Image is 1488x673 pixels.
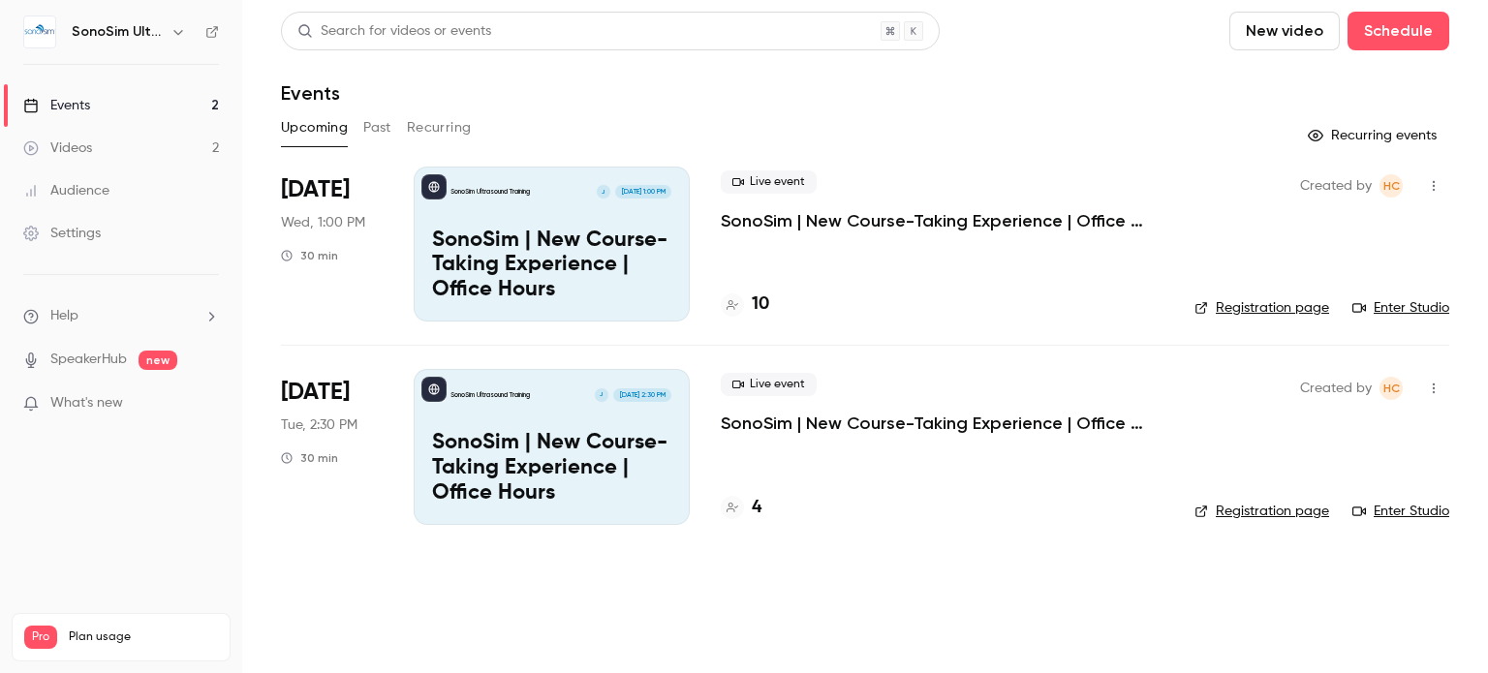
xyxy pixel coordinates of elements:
p: SonoSim Ultrasound Training [450,390,530,400]
a: SonoSim | New Course-Taking Experience | Office HoursSonoSim Ultrasound TrainingJ[DATE] 2:30 PMSo... [414,369,690,524]
button: Schedule [1348,12,1449,50]
a: 10 [721,291,769,318]
button: Upcoming [281,112,348,143]
div: Oct 7 Tue, 2:30 PM (America/Los Angeles) [281,369,383,524]
span: Live event [721,170,817,194]
h4: 10 [752,291,769,318]
div: Search for videos or events [297,21,491,42]
div: Oct 1 Wed, 1:00 PM (America/Los Angeles) [281,167,383,321]
div: 30 min [281,248,338,263]
span: Live event [721,373,817,396]
img: SonoSim Ultrasound Training [24,16,55,47]
span: Plan usage [69,629,218,645]
a: SonoSim | New Course-Taking Experience | Office Hours [721,209,1163,232]
p: SonoSim | New Course-Taking Experience | Office Hours [432,229,671,303]
p: SonoSim Ultrasound Training [450,187,530,197]
span: [DATE] [281,377,350,408]
button: New video [1229,12,1340,50]
h4: 4 [752,495,761,521]
span: HC [1383,377,1400,400]
button: Past [363,112,391,143]
span: Holly Clark [1379,377,1403,400]
a: SpeakerHub [50,350,127,370]
h6: SonoSim Ultrasound Training [72,22,163,42]
span: Pro [24,626,57,649]
span: new [139,351,177,370]
li: help-dropdown-opener [23,306,219,326]
span: Tue, 2:30 PM [281,415,357,435]
span: HC [1383,174,1400,198]
h1: Events [281,81,340,105]
span: Created by [1300,377,1372,400]
span: What's new [50,393,123,413]
a: Enter Studio [1352,298,1449,318]
a: SonoSim | New Course-Taking Experience | Office HoursSonoSim Ultrasound TrainingJ[DATE] 1:00 PMSo... [414,167,690,321]
div: Audience [23,181,109,200]
span: Created by [1300,174,1372,198]
div: Settings [23,224,101,243]
div: Videos [23,138,92,158]
span: [DATE] [281,174,350,205]
div: J [594,387,609,403]
span: Help [50,306,78,326]
span: [DATE] 2:30 PM [613,388,670,402]
span: Holly Clark [1379,174,1403,198]
div: J [596,184,611,199]
button: Recurring events [1299,120,1449,151]
button: Recurring [407,112,472,143]
a: Registration page [1194,502,1329,521]
div: 30 min [281,450,338,466]
span: [DATE] 1:00 PM [615,185,670,199]
p: SonoSim | New Course-Taking Experience | Office Hours [432,431,671,505]
a: 4 [721,495,761,521]
div: Events [23,96,90,115]
a: Registration page [1194,298,1329,318]
a: Enter Studio [1352,502,1449,521]
a: SonoSim | New Course-Taking Experience | Office Hours [721,412,1163,435]
span: Wed, 1:00 PM [281,213,365,232]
